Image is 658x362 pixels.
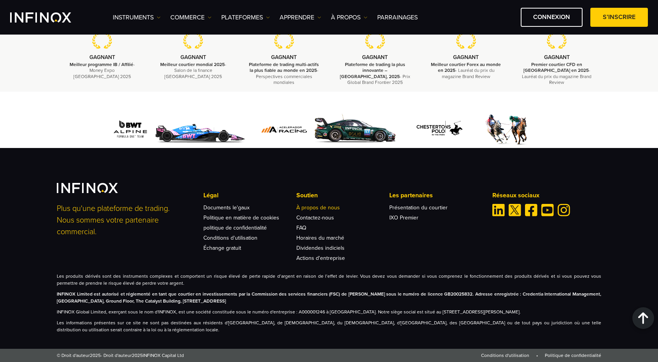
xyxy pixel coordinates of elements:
[203,191,296,200] p: Légal
[157,62,229,80] p: - Salon de la finance [GEOGRAPHIC_DATA] 2025
[203,235,257,241] a: Conditions d'utilisation
[248,62,320,85] p: - Perspectives commerciales mondiales
[170,13,212,22] a: COMMERCE
[296,204,340,211] a: À propos de nous
[558,204,570,216] a: Instagram
[430,62,502,80] p: - Lauréat du prix du magazine Brand Review
[57,291,601,304] strong: INFINOX Limited est autorisé et réglementé en tant que courtier en investissements par la Commiss...
[160,62,225,67] strong: Meilleur courtier mondial 2025
[296,191,389,200] p: Soutien
[66,62,138,80] p: - Money Expo [GEOGRAPHIC_DATA] 2025
[541,204,554,216] a: Youtube
[90,353,101,358] span: 2025
[453,54,479,61] strong: GAGNANT
[521,62,593,85] p: - Lauréat du prix du magazine Brand Review
[339,62,411,85] p: - Prix ​​Global Brand Frontier 2025
[377,13,418,22] a: Parrainages
[296,245,345,251] a: Dividendes indiciels
[132,353,143,358] span: 2025
[340,62,405,79] strong: Plateforme de trading la plus innovante – [GEOGRAPHIC_DATA], 2025
[530,353,544,358] span: •
[544,54,570,61] strong: GAGNANT
[221,13,270,22] a: PLATEFORMES
[525,204,537,216] a: Facebook
[296,214,334,221] a: Contactez-nous
[492,204,505,216] a: Linkedin
[57,319,601,333] p: Les informations présentes sur ce site ne sont pas destinées aux résidents d'[GEOGRAPHIC_DATA], d...
[523,62,589,73] strong: Premier courtier CFD en [GEOGRAPHIC_DATA] en 2025
[492,191,601,200] p: Réseaux sociaux
[389,204,448,211] a: Présentation du courtier
[203,245,241,251] a: Échange gratuit
[57,273,601,287] p: Les produits dérivés sont des instruments complexes et comportent un risque élevé de perte rapide...
[203,204,250,211] a: Documents le'gaux
[203,225,267,231] a: politique de confidentialité
[203,214,279,221] a: Politique en matière de cookies
[389,214,418,221] a: IXO Premier
[431,62,501,73] strong: Meilleur courtier Forex au monde en 2025
[113,13,161,22] a: INSTRUMENTS
[57,352,184,359] span: © Droit d'auteur - Droit d'auteur INFINOX Capital Ltd
[180,54,206,61] strong: GAGNANT
[70,62,133,67] strong: Meilleur programme IB / Affilié
[296,225,306,231] a: FAQ
[590,8,648,27] a: S’inscrire
[545,353,601,358] a: Politique de confidentialité
[89,54,115,61] strong: GAGNANT
[249,62,319,73] strong: Plateforme de trading multi-actifs la plus fiable au monde en 2025
[331,13,367,22] a: À PROPOS
[389,191,482,200] p: Les partenaires
[521,8,583,27] a: Connexion
[509,204,521,216] a: Twitter
[481,353,529,358] a: Conditions d'utilisation
[271,54,297,61] strong: GAGNANT
[296,255,345,261] a: Actions d'entreprise
[362,54,388,61] strong: GAGNANT
[57,308,601,315] p: INFINOX Global Limited, exerçant sous le nom d'INFINOX, est une société constituée sous le numéro...
[10,12,89,23] a: INFINOX Logo
[57,203,193,238] p: Plus qu'une plateforme de trading. Nous sommes votre partenaire commercial.
[280,13,321,22] a: APPRENDRE
[296,235,344,241] a: Horaires du marché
